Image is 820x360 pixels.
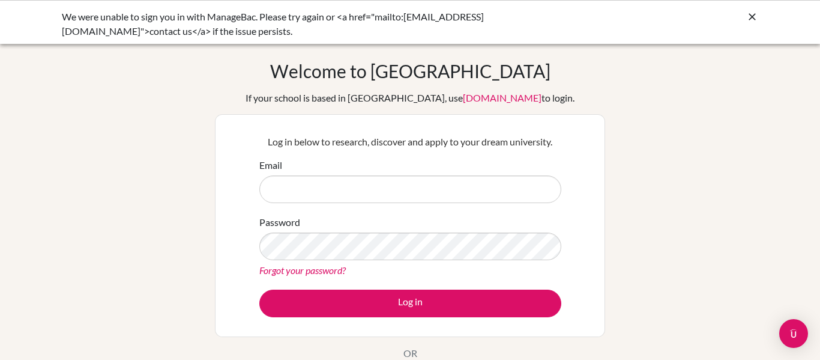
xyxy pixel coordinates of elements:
a: Forgot your password? [259,264,346,276]
label: Email [259,158,282,172]
h1: Welcome to [GEOGRAPHIC_DATA] [270,60,550,82]
div: Open Intercom Messenger [779,319,808,348]
div: If your school is based in [GEOGRAPHIC_DATA], use to login. [246,91,574,105]
button: Log in [259,290,561,317]
label: Password [259,215,300,230]
a: [DOMAIN_NAME] [463,92,541,103]
p: Log in below to research, discover and apply to your dream university. [259,135,561,149]
div: We were unable to sign you in with ManageBac. Please try again or <a href="mailto:[EMAIL_ADDRESS]... [62,10,578,38]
